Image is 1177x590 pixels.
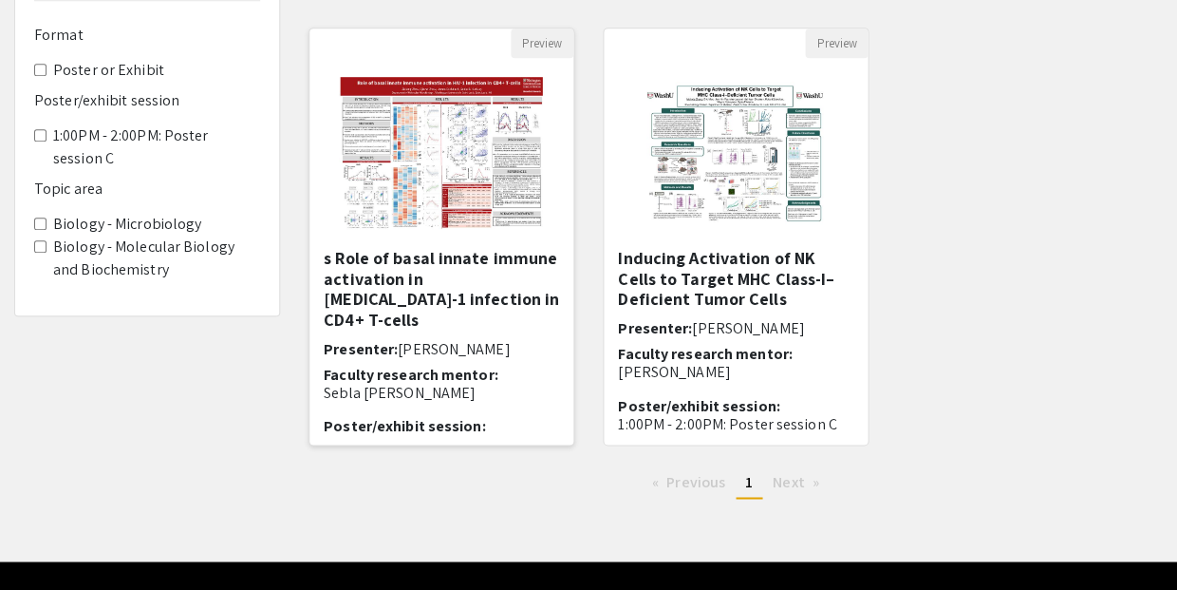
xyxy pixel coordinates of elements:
[666,472,725,492] span: Previous
[745,472,753,492] span: 1
[14,504,81,576] iframe: Chat
[618,415,853,433] p: 1:00PM - 2:00PM: Poster session C
[618,363,853,381] p: [PERSON_NAME]
[805,29,868,58] button: Preview
[34,180,260,198] h6: Topic area
[34,26,260,44] h6: Format
[692,318,804,338] span: [PERSON_NAME]
[308,28,574,446] div: Open Presentation <p><strong style="color: white;">s</strong><span style="color: black;">&nbsp;Ro...
[511,29,573,58] button: Preview
[618,319,853,337] h6: Presenter:
[324,248,559,330] h5: s Role of basal innate immune activation in [MEDICAL_DATA]-1 infection in CD4+ T-cells
[308,468,1163,499] ul: Pagination
[618,58,852,248] img: <p>Inducing Activation of NK Cells to Target MHC Class-I<span style="color: rgb(0, 0, 0);">–Defic...
[324,365,497,385] span: Faculty research mentor:
[398,339,510,359] span: [PERSON_NAME]
[34,91,260,109] h6: Poster/exhibit session
[618,344,792,364] span: Faculty research mentor:
[315,58,569,248] img: <p><strong style="color: white;">s</strong><span style="color: black;">&nbsp;Role of basal innate...
[324,384,559,402] p: Sebla [PERSON_NAME]
[773,472,804,492] span: Next
[53,213,201,236] label: Biology - Microbiology
[53,236,260,281] label: Biology - Molecular Biology and Biochemistry
[53,124,260,170] label: 1:00PM - 2:00PM: Poster session C
[618,396,779,416] span: Poster/exhibit session:
[324,340,559,358] h6: Presenter:
[324,416,485,436] span: Poster/exhibit session:
[618,248,853,310] h5: Inducing Activation of NK Cells to Target MHC Class-I–Deficient Tumor Cells
[603,28,869,446] div: Open Presentation <p>Inducing Activation of NK Cells to Target MHC Class-I<span style="color: rgb...
[53,59,164,82] label: Poster or Exhibit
